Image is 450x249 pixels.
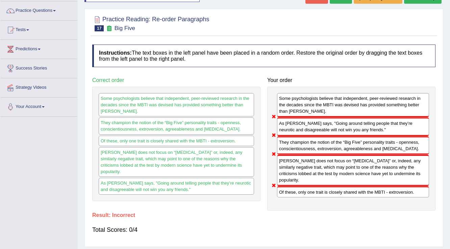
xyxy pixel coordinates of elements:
div: Some psychologists believe that independent, peer-reviewed research in the decades since the MBTI... [99,93,254,116]
span: 17 [95,25,104,31]
div: Of these, only one trait is closely shared with the MBTI - extroversion. [277,186,429,197]
div: [PERSON_NAME] does not focus on “[MEDICAL_DATA]” or, indeed, any similarly negative trait, which ... [277,155,429,186]
a: Strategy Videos [0,78,77,95]
div: They champion the notion of the “Big Five” personality traits - openness, conscientiousness, extr... [277,136,429,155]
div: Some psychologists believe that independent, peer-reviewed research in the decades since the MBTI... [277,93,429,117]
h4: Result: [92,212,435,218]
h4: Correct order [92,77,260,83]
small: Big Five [115,25,135,31]
a: Success Stories [0,59,77,76]
a: Tests [0,21,77,37]
h4: The text boxes in the left panel have been placed in a random order. Restore the original order b... [92,45,435,67]
div: As [PERSON_NAME] says, "Going around telling people that they’re neurotic and disagreeable will n... [277,117,429,136]
a: Practice Questions [0,1,77,18]
b: Instructions: [99,50,132,56]
small: Exam occurring question [105,25,112,32]
div: Of these, only one trait is closely shared with the MBTI - extroversion. [99,136,254,146]
div: They champion the notion of the “Big Five” personality traits - openness, conscientiousness, extr... [99,117,254,134]
div: [PERSON_NAME] does not focus on “[MEDICAL_DATA]” or, indeed, any similarly negative trait, which ... [99,147,254,177]
div: As [PERSON_NAME] says, "Going around telling people that they’re neurotic and disagreeable will n... [99,178,254,195]
h4: Your order [267,77,435,83]
h2: Practice Reading: Re-order Paragraphs [92,15,209,31]
div: Total Scores: 0/4 [92,222,435,238]
a: Your Account [0,98,77,114]
a: Predictions [0,40,77,57]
